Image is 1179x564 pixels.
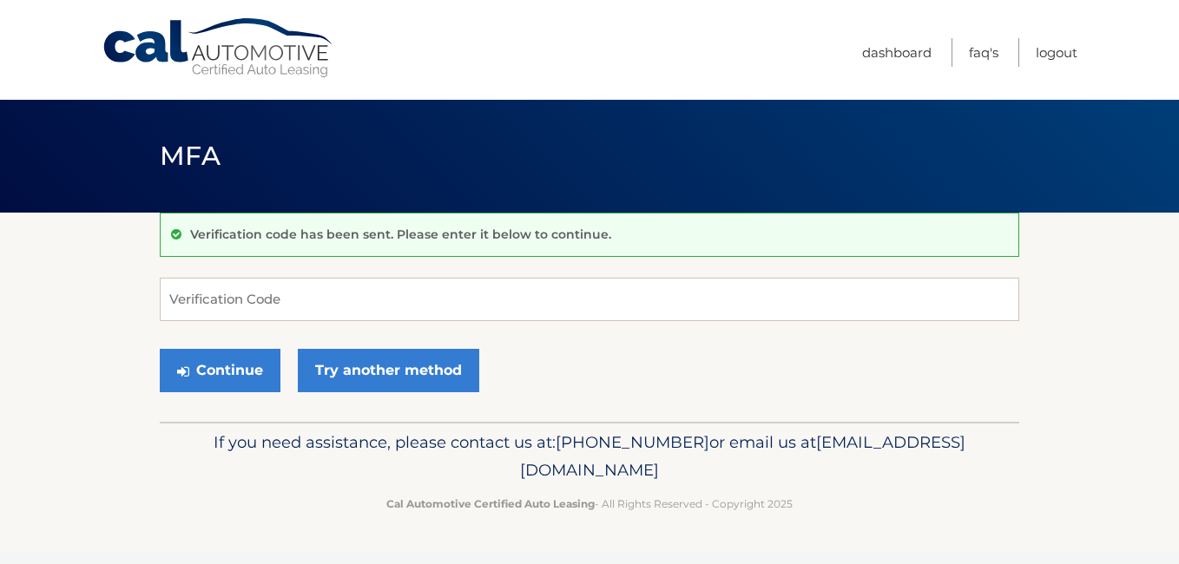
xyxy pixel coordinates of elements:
p: Verification code has been sent. Please enter it below to continue. [190,226,611,242]
a: Logout [1036,38,1077,67]
a: Cal Automotive [102,17,336,79]
a: Dashboard [862,38,932,67]
p: If you need assistance, please contact us at: or email us at [171,429,1008,484]
span: MFA [160,140,221,172]
a: FAQ's [969,38,998,67]
strong: Cal Automotive Certified Auto Leasing [386,497,595,510]
p: - All Rights Reserved - Copyright 2025 [171,495,1008,513]
span: [PHONE_NUMBER] [556,432,709,452]
a: Try another method [298,349,479,392]
span: [EMAIL_ADDRESS][DOMAIN_NAME] [520,432,965,480]
input: Verification Code [160,278,1019,321]
button: Continue [160,349,280,392]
